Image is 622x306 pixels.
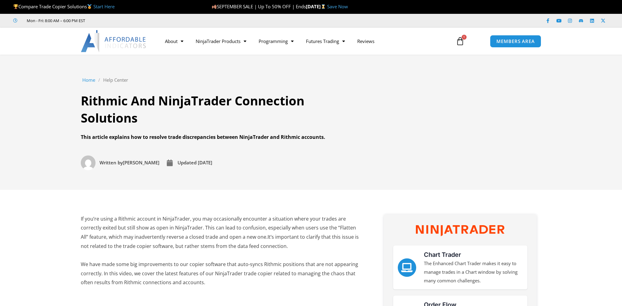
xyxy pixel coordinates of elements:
[462,35,467,40] span: 1
[321,4,326,9] img: ⌛
[159,34,449,48] nav: Menu
[327,3,348,10] a: Save Now
[351,34,381,48] a: Reviews
[81,30,147,52] img: LogoAI | Affordable Indicators – NinjaTrader
[82,76,95,84] a: Home
[94,18,186,24] iframe: Customer reviews powered by Trustpilot
[178,159,197,166] span: Updated
[87,4,92,9] img: 🥇
[100,159,123,166] span: Written by
[424,259,523,285] p: The Enhanced Chart Trader makes it easy to manage trades in a Chart window by solving many common...
[447,32,474,50] a: 1
[306,3,327,10] strong: [DATE]
[81,261,358,286] span: We have made some big improvements to our copier software that auto-syncs Rithmic positions that ...
[103,76,128,84] a: Help Center
[81,133,363,142] div: This article explains how to resolve trade discrepancies between NinjaTrader and Rithmic accounts.
[252,34,300,48] a: Programming
[81,155,96,170] img: Picture of David Koehler
[98,159,159,167] span: [PERSON_NAME]
[198,159,212,166] time: [DATE]
[81,233,359,249] span: It’s important to clarify that this issue is not related to the trade copier software, but rather...
[496,39,535,44] span: MEMBERS AREA
[25,17,85,24] span: Mon - Fri: 8:00 AM – 6:00 PM EST
[212,4,217,9] img: 🍂
[159,34,190,48] a: About
[398,258,416,277] a: Chart Trader
[424,251,461,258] a: Chart Trader
[490,35,541,48] a: MEMBERS AREA
[14,4,18,9] img: 🏆
[190,34,252,48] a: NinjaTrader Products
[81,215,359,249] span: If you’re using a Rithmic account in NinjaTrader, you may occasionally encounter a situation wher...
[212,3,306,10] span: SEPTEMBER SALE | Up To 50% OFF | Ends
[13,3,115,10] span: Compare Trade Copier Solutions
[300,34,351,48] a: Futures Trading
[93,3,115,10] a: Start Here
[81,92,363,127] h1: Rithmic And NinjaTrader Connection Solutions
[416,225,504,236] img: NinjaTrader Wordmark color RGB | Affordable Indicators – NinjaTrader
[98,76,100,84] span: /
